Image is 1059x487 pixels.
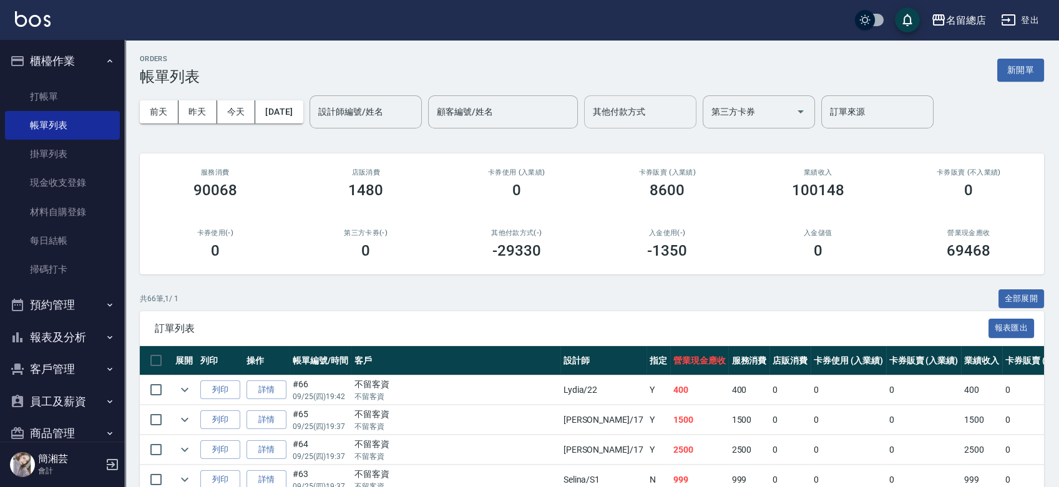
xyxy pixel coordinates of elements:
div: 不留客資 [354,378,557,391]
h3: 0 [211,242,220,259]
td: 2500 [670,435,729,465]
td: 0 [769,405,811,435]
td: 0 [811,405,886,435]
th: 客戶 [351,346,560,375]
td: 2500 [728,435,769,465]
td: 1500 [961,405,1002,435]
th: 列印 [197,346,243,375]
td: 400 [728,375,769,405]
h3: 0 [814,242,822,259]
button: 名留總店 [926,7,991,33]
a: 打帳單 [5,82,120,111]
a: 掃碼打卡 [5,255,120,284]
p: 不留客資 [354,451,557,462]
h3: 90068 [193,181,237,199]
th: 業績收入 [961,346,1002,375]
h3: 100148 [792,181,844,199]
h2: 業績收入 [758,168,879,176]
h3: 0 [512,181,521,199]
td: 1500 [728,405,769,435]
td: 0 [811,435,886,465]
h3: 服務消費 [155,168,276,176]
th: 操作 [243,346,290,375]
th: 帳單編號/時間 [290,346,351,375]
h2: 卡券販賣 (不入業績) [909,168,1030,176]
td: 0 [769,375,811,405]
button: 登出 [996,9,1044,32]
td: 0 [886,435,962,465]
p: 09/25 (四) 19:37 [293,451,348,462]
td: 0 [811,375,886,405]
p: 09/25 (四) 19:42 [293,391,348,402]
button: 預約管理 [5,289,120,321]
td: #65 [290,405,351,435]
th: 展開 [172,346,197,375]
button: 員工及薪資 [5,385,120,418]
div: 不留客資 [354,408,557,421]
h2: 營業現金應收 [909,229,1030,237]
h5: 簡湘芸 [38,453,102,465]
h2: ORDERS [140,55,200,63]
th: 設計師 [560,346,647,375]
a: 現金收支登錄 [5,168,120,197]
h2: 入金儲值 [758,229,879,237]
a: 詳情 [246,410,286,430]
p: 不留客資 [354,391,557,402]
h2: 入金使用(-) [607,229,728,237]
td: 1500 [670,405,729,435]
button: 昨天 [178,100,217,123]
td: Y [647,435,670,465]
button: 報表及分析 [5,321,120,354]
button: expand row [175,380,194,399]
h3: 帳單列表 [140,68,200,85]
th: 服務消費 [728,346,769,375]
h2: 店販消費 [306,168,427,176]
button: [DATE] [255,100,303,123]
h2: 卡券使用 (入業績) [456,168,577,176]
td: 400 [961,375,1002,405]
td: Y [647,405,670,435]
h2: 第三方卡券(-) [306,229,427,237]
button: 商品管理 [5,417,120,450]
th: 卡券販賣 (入業績) [886,346,962,375]
img: Logo [15,11,51,27]
a: 新開單 [997,64,1044,75]
h2: 卡券販賣 (入業績) [607,168,728,176]
button: 新開單 [997,59,1044,82]
td: 400 [670,375,729,405]
th: 指定 [647,346,670,375]
button: 前天 [140,100,178,123]
p: 會計 [38,465,102,476]
button: 列印 [200,410,240,430]
h3: 1480 [348,181,383,199]
button: 全部展開 [998,289,1045,309]
button: expand row [175,410,194,429]
td: Lydia /22 [560,375,647,405]
div: 名留總店 [946,12,986,28]
a: 帳單列表 [5,111,120,140]
th: 營業現金應收 [670,346,729,375]
h2: 其他付款方式(-) [456,229,577,237]
button: save [895,7,920,32]
button: 櫃檯作業 [5,45,120,77]
a: 材料自購登錄 [5,198,120,226]
a: 詳情 [246,380,286,400]
td: #64 [290,435,351,465]
td: 0 [886,375,962,405]
div: 不留客資 [354,438,557,451]
img: Person [10,452,35,477]
td: 0 [769,435,811,465]
td: 0 [886,405,962,435]
th: 卡券使用 (入業績) [811,346,886,375]
p: 不留客資 [354,421,557,432]
button: expand row [175,440,194,459]
p: 09/25 (四) 19:37 [293,421,348,432]
button: Open [791,102,811,122]
p: 共 66 筆, 1 / 1 [140,293,178,304]
button: 今天 [217,100,256,123]
td: Y [647,375,670,405]
div: 不留客資 [354,468,557,481]
td: #66 [290,375,351,405]
td: [PERSON_NAME] /17 [560,435,647,465]
a: 報表匯出 [988,322,1035,334]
